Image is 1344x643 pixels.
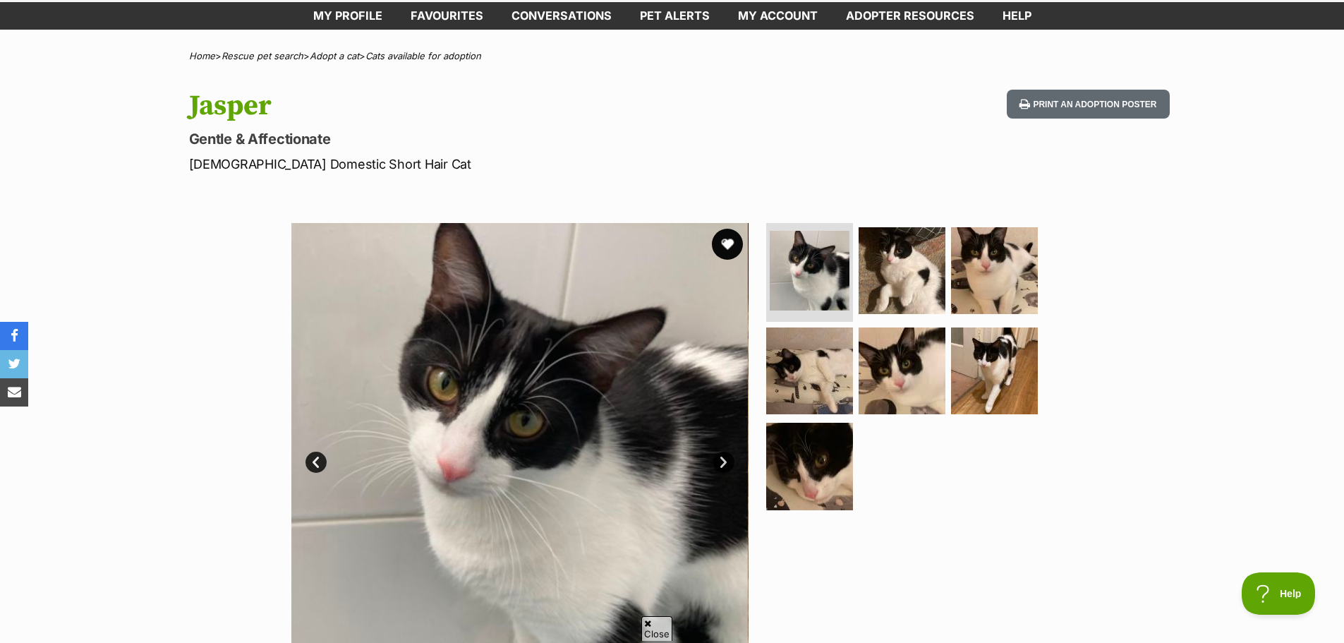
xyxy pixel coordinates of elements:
a: Home [189,50,215,61]
img: Photo of Jasper [859,327,945,414]
button: Print an adoption poster [1007,90,1169,119]
a: Next [713,452,734,473]
a: Pet alerts [626,2,724,30]
img: Photo of Jasper [951,227,1038,314]
h1: Jasper [189,90,786,122]
a: Favourites [396,2,497,30]
img: Photo of Jasper [766,327,853,414]
a: Adopter resources [832,2,988,30]
a: My account [724,2,832,30]
p: [DEMOGRAPHIC_DATA] Domestic Short Hair Cat [189,155,786,174]
img: Photo of Jasper [766,423,853,510]
iframe: Help Scout Beacon - Open [1242,572,1316,615]
a: Adopt a cat [310,50,359,61]
img: Photo of Jasper [859,227,945,314]
button: favourite [712,229,743,260]
span: Close [641,616,672,641]
a: My profile [299,2,396,30]
a: Rescue pet search [222,50,303,61]
a: Cats available for adoption [365,50,481,61]
a: conversations [497,2,626,30]
img: Photo of Jasper [951,327,1038,414]
a: Help [988,2,1046,30]
div: > > > [154,51,1191,61]
a: Prev [305,452,327,473]
p: Gentle & Affectionate [189,129,786,149]
img: Photo of Jasper [770,231,849,311]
